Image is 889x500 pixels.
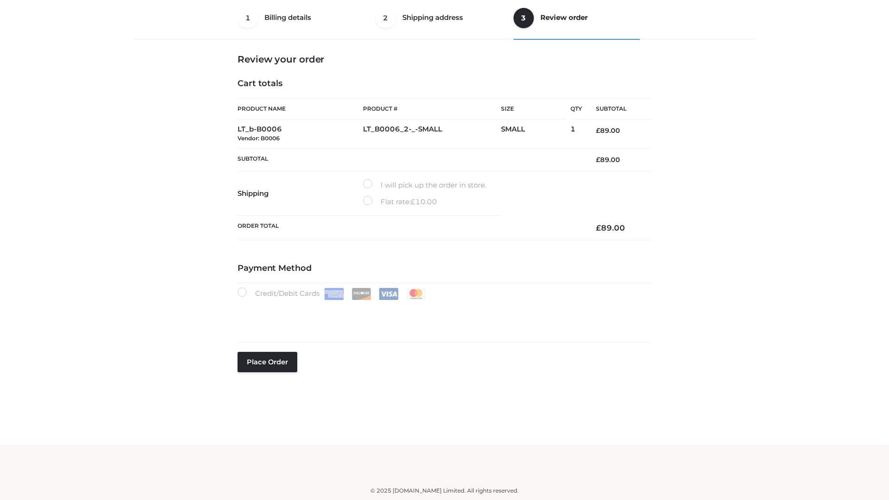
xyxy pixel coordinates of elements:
th: Product Name [238,98,363,119]
h3: Review your order [238,54,651,65]
th: Subtotal [238,148,582,171]
th: Size [501,99,566,119]
td: LT_B0006_2-_-SMALL [363,119,501,149]
td: 1 [570,119,582,149]
bdi: 89.00 [596,126,620,135]
bdi: 89.00 [596,223,625,232]
span: £ [596,156,600,164]
small: Vendor: B0006 [238,135,280,142]
iframe: Secure payment input frame [236,298,650,332]
label: Flat rate: [363,196,437,208]
div: © 2025 [DOMAIN_NAME] Limited. All rights reserved. [138,486,751,495]
th: Order Total [238,216,582,240]
img: Visa [379,288,399,300]
span: £ [596,223,601,232]
button: Place order [238,352,297,372]
bdi: 89.00 [596,156,620,164]
img: Amex [324,288,344,300]
th: Shipping [238,171,363,216]
span: £ [411,197,415,206]
label: I will pick up the order in store. [363,179,486,191]
h4: Cart totals [238,79,651,89]
td: SMALL [501,119,570,149]
th: Qty [570,98,582,119]
img: Mastercard [406,288,426,300]
bdi: 10.00 [411,197,437,206]
img: Discover [351,288,371,300]
span: £ [596,126,600,135]
th: Subtotal [582,99,651,119]
td: LT_b-B0006 [238,119,363,149]
label: Credit/Debit Cards [238,287,427,300]
th: Product # [363,98,501,119]
h4: Payment Method [238,263,651,274]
